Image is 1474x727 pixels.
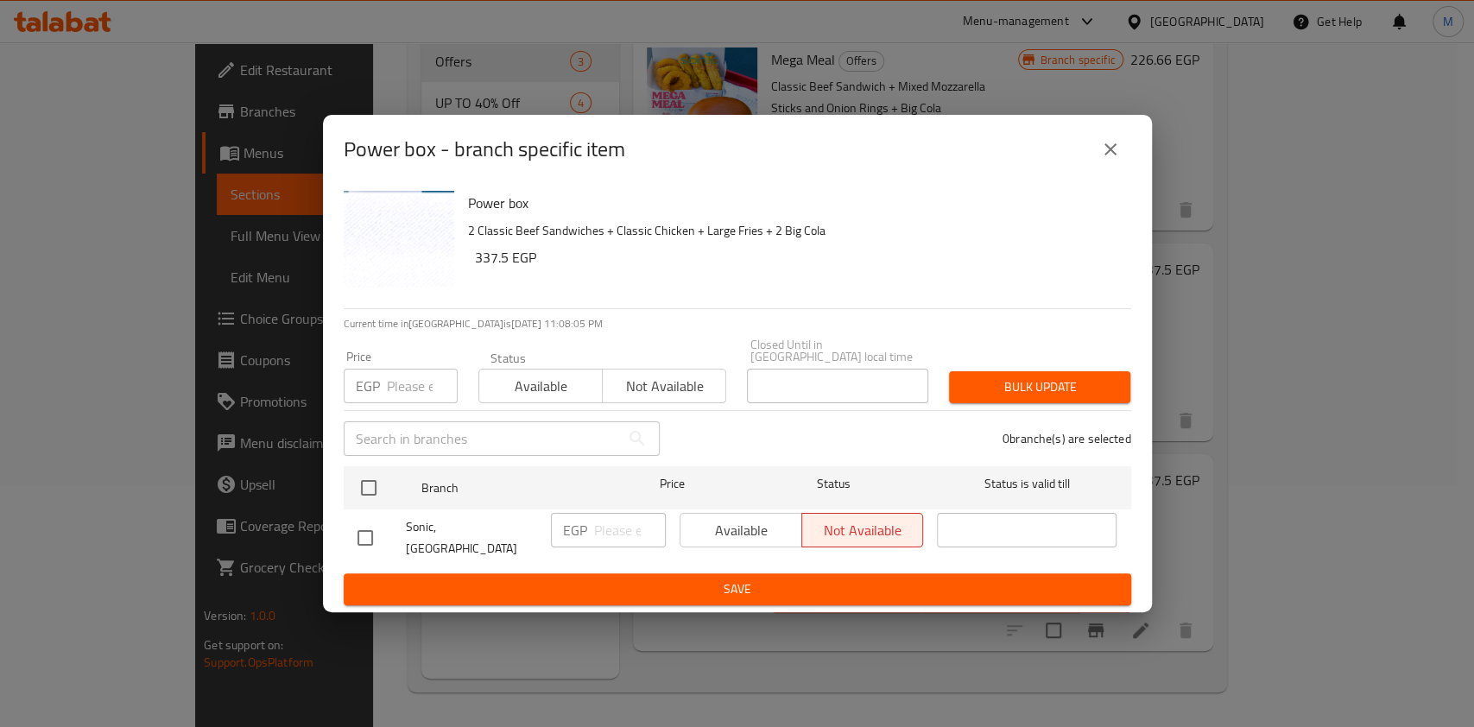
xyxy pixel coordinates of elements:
[563,520,587,541] p: EGP
[344,573,1131,605] button: Save
[963,376,1117,398] span: Bulk update
[937,473,1117,495] span: Status is valid till
[594,513,666,547] input: Please enter price
[602,369,726,403] button: Not available
[610,374,719,399] span: Not available
[475,245,1117,269] h6: 337.5 EGP
[468,191,1117,215] h6: Power box
[344,191,454,301] img: Power box
[344,421,620,456] input: Search in branches
[486,374,596,399] span: Available
[356,376,380,396] p: EGP
[615,473,730,495] span: Price
[949,371,1130,403] button: Bulk update
[1090,129,1131,170] button: close
[344,316,1131,332] p: Current time in [GEOGRAPHIC_DATA] is [DATE] 11:08:05 PM
[344,136,625,163] h2: Power box - branch specific item
[406,516,537,559] span: Sonic, [GEOGRAPHIC_DATA]
[357,578,1117,600] span: Save
[387,369,458,403] input: Please enter price
[1003,430,1131,447] p: 0 branche(s) are selected
[743,473,923,495] span: Status
[421,477,601,499] span: Branch
[478,369,603,403] button: Available
[468,220,1117,242] p: 2 Classic Beef Sandwiches + Classic Chicken + Large Fries + 2 Big Cola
